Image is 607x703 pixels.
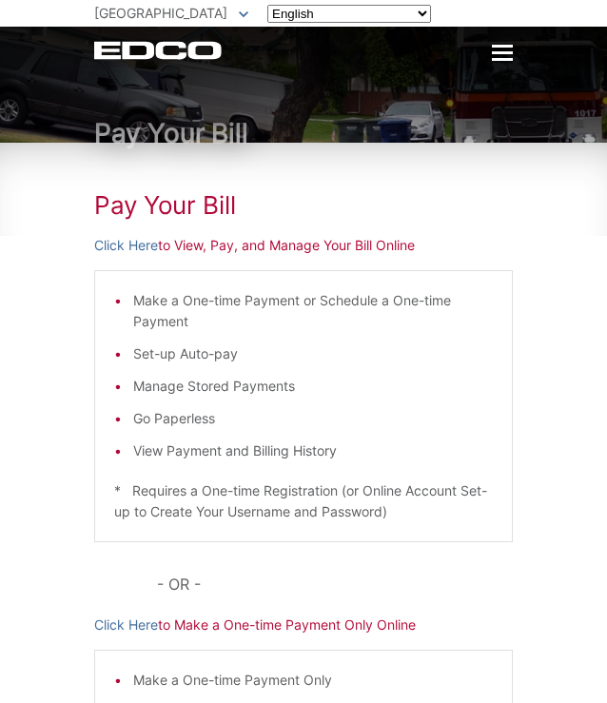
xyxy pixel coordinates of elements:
h1: Pay Your Bill [94,119,513,147]
a: EDCD logo. Return to the homepage. [94,41,222,60]
li: View Payment and Billing History [133,440,493,461]
li: Manage Stored Payments [133,376,493,397]
li: Make a One-time Payment Only [133,670,493,691]
p: - OR - [157,571,513,597]
h1: Pay Your Bill [94,190,513,221]
a: Click Here [94,235,158,256]
li: Go Paperless [133,408,493,429]
p: to View, Pay, and Manage Your Bill Online [94,235,513,256]
li: Set-up Auto-pay [133,343,493,364]
a: Click Here [94,615,158,635]
li: Make a One-time Payment or Schedule a One-time Payment [133,290,493,332]
p: to Make a One-time Payment Only Online [94,615,513,635]
select: Select a language [267,5,431,23]
span: [GEOGRAPHIC_DATA] [94,5,227,21]
p: * Requires a One-time Registration (or Online Account Set-up to Create Your Username and Password) [114,480,493,522]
